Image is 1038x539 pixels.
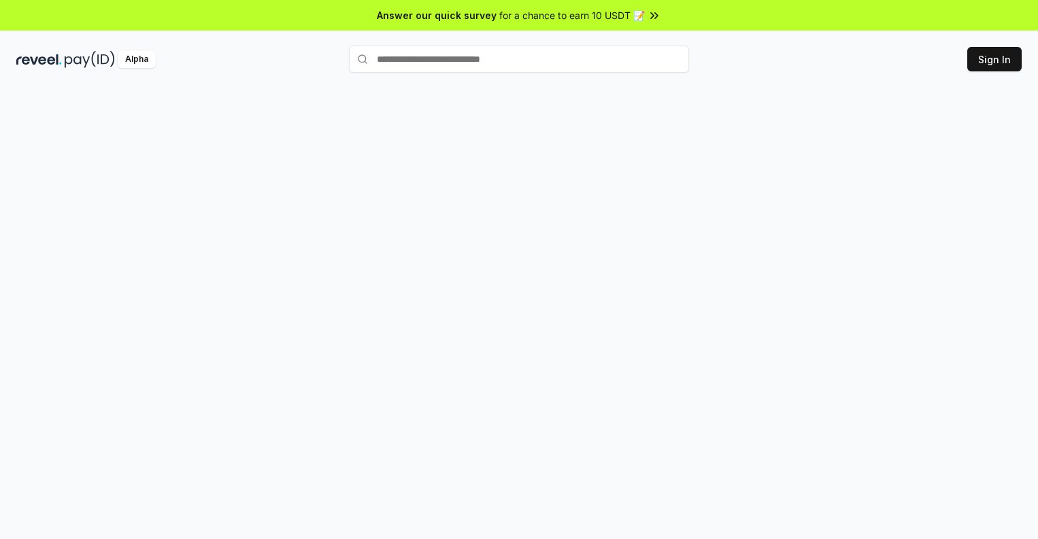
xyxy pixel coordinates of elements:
[967,47,1022,71] button: Sign In
[65,51,115,68] img: pay_id
[118,51,156,68] div: Alpha
[16,51,62,68] img: reveel_dark
[377,8,497,22] span: Answer our quick survey
[499,8,645,22] span: for a chance to earn 10 USDT 📝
